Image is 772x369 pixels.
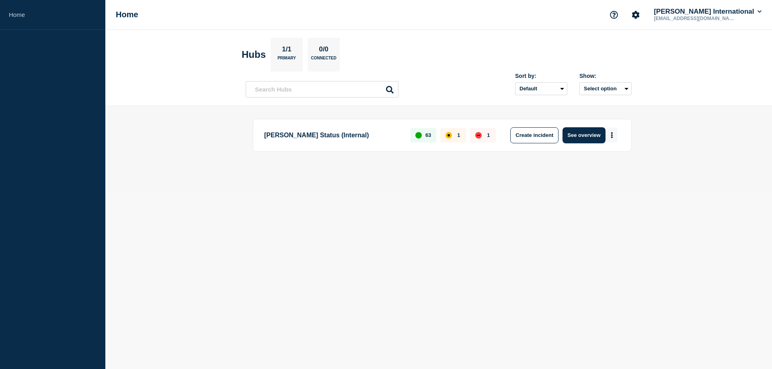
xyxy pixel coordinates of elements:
[246,81,398,98] input: Search Hubs
[510,127,558,143] button: Create incident
[607,128,617,143] button: More actions
[515,73,567,79] div: Sort by:
[652,8,763,16] button: [PERSON_NAME] International
[425,132,431,138] p: 63
[415,132,422,139] div: up
[627,6,644,23] button: Account settings
[579,82,632,95] button: Select option
[515,82,567,95] select: Sort by
[457,132,460,138] p: 1
[264,127,401,143] p: [PERSON_NAME] Status (Internal)
[116,10,138,19] h1: Home
[242,49,266,60] h2: Hubs
[279,45,295,56] p: 1/1
[475,132,482,139] div: down
[316,45,332,56] p: 0/0
[579,73,632,79] div: Show:
[487,132,490,138] p: 1
[563,127,605,143] button: See overview
[277,56,296,64] p: Primary
[606,6,622,23] button: Support
[652,16,736,21] p: [EMAIL_ADDRESS][DOMAIN_NAME]
[446,132,452,139] div: affected
[311,56,336,64] p: Connected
